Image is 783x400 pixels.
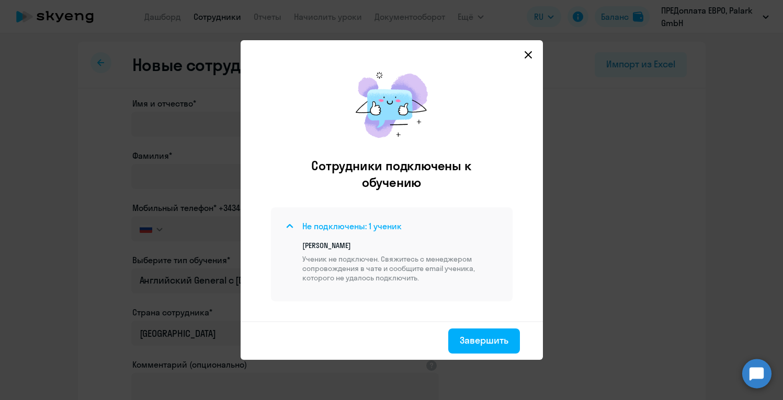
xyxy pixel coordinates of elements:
[291,157,493,191] h2: Сотрудники подключены к обучению
[302,254,500,283] p: Ученик не подключен. Свяжитесь с менеджером сопровождения в чате и сообщите email ученика, которо...
[448,328,520,354] button: Завершить
[302,220,402,232] h4: Не подключены: 1 ученик
[302,241,500,250] p: [PERSON_NAME]
[460,334,508,347] div: Завершить
[345,61,439,149] img: results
